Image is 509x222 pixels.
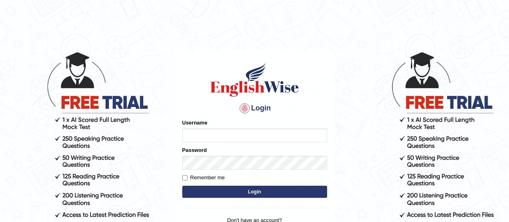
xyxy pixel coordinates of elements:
[182,174,225,182] label: Remember me
[182,186,327,198] button: Login
[209,62,301,98] img: Logo of English Wise sign in for intelligent practice with AI
[182,102,327,115] h4: Login
[182,119,208,127] label: Username
[182,146,207,154] label: Password
[182,175,188,181] input: Remember me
